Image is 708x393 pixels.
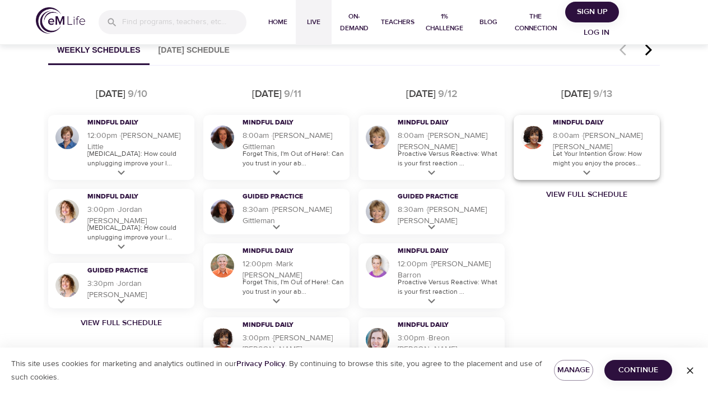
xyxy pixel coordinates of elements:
span: 1% Challenge [423,11,465,34]
img: Lisa Wickham [364,124,391,151]
button: [DATE] Schedule [150,36,239,65]
p: [MEDICAL_DATA]: How could unplugging improve your l... [87,149,189,168]
h3: Guided Practice [87,266,174,276]
h3: Guided Practice [243,192,329,202]
h3: Mindful Daily [553,118,640,128]
h5: 3:00pm · Breon [PERSON_NAME] [398,332,499,355]
span: Home [264,16,291,28]
h3: Mindful Daily [243,118,329,128]
span: Continue [613,363,663,377]
div: [DATE] [561,87,591,101]
h5: 3:00pm · [PERSON_NAME] [PERSON_NAME] [243,332,344,355]
h3: Mindful Daily [87,118,174,128]
img: logo [36,7,85,34]
a: Privacy Policy [236,359,285,369]
p: Forget This, I'm Out of Here!: Can you trust in your ab... [243,278,344,297]
p: [MEDICAL_DATA]: How could unplugging improve your l... [87,223,189,242]
span: Manage [563,363,584,377]
img: Breon Michel [364,326,391,353]
span: Teachers [381,16,414,28]
span: Sign Up [570,5,614,19]
h3: Mindful Daily [398,247,485,256]
img: Jordan Whitehead [54,272,81,299]
span: Blog [475,16,502,28]
h5: 8:00am · [PERSON_NAME] [PERSON_NAME] [553,130,654,152]
button: Continue [604,360,672,381]
span: Live [300,16,327,28]
button: Weekly Schedules [48,36,150,65]
button: Manage [554,360,593,381]
img: Janet Alston Jackson [209,326,236,353]
div: 9/12 [438,87,458,101]
span: On-Demand [336,11,372,34]
h5: 8:00am · [PERSON_NAME] [PERSON_NAME] [398,130,499,152]
div: 9/10 [128,87,147,101]
img: Cindy Gittleman [209,124,236,151]
input: Find programs, teachers, etc... [122,10,246,34]
img: Lisa Wickham [364,198,391,225]
p: Proactive Versus Reactive: What is your first reaction ... [398,278,499,297]
p: Proactive Versus Reactive: What is your first reaction ... [398,149,499,168]
h3: Mindful Daily [398,321,485,330]
div: 9/13 [593,87,612,101]
div: [DATE] [406,87,436,101]
h5: 8:00am · [PERSON_NAME] Gittleman [243,130,344,152]
img: Cindy Gittleman [209,198,236,225]
a: View Full Schedule [509,189,664,200]
div: [DATE] [96,87,125,101]
div: 9/11 [284,87,301,101]
h5: 8:30am · [PERSON_NAME] [PERSON_NAME] [398,204,499,226]
img: Jordan Whitehead [54,198,81,225]
h3: Mindful Daily [87,192,174,202]
button: Sign Up [565,2,619,22]
h5: 3:00pm · Jordan [PERSON_NAME] [87,204,189,226]
h5: 3:30pm · Jordan [PERSON_NAME] [87,278,189,300]
div: [DATE] [252,87,282,101]
img: Kelly Barron [364,252,391,279]
h3: Mindful Daily [243,247,329,256]
h3: Mindful Daily [243,321,329,330]
h5: 8:30am · [PERSON_NAME] Gittleman [243,204,344,226]
span: Log in [574,26,619,40]
h5: 12:00pm · Mark [PERSON_NAME] [243,258,344,281]
button: Log in [570,22,623,43]
h5: 12:00pm · [PERSON_NAME] Barron [398,258,499,281]
h5: 12:00pm · [PERSON_NAME] Little [87,130,189,152]
h3: Mindful Daily [398,118,485,128]
a: View Full Schedule [44,317,199,329]
img: Mark Pirtle [209,252,236,279]
p: Let Your Intention Grow: How might you enjoy the proces... [553,149,654,168]
span: The Connection [511,11,561,34]
p: Forget This, I'm Out of Here!: Can you trust in your ab... [243,149,344,168]
h3: Guided Practice [398,192,485,202]
img: Kerry Little [54,124,81,151]
img: Janet Alston Jackson [519,124,546,151]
